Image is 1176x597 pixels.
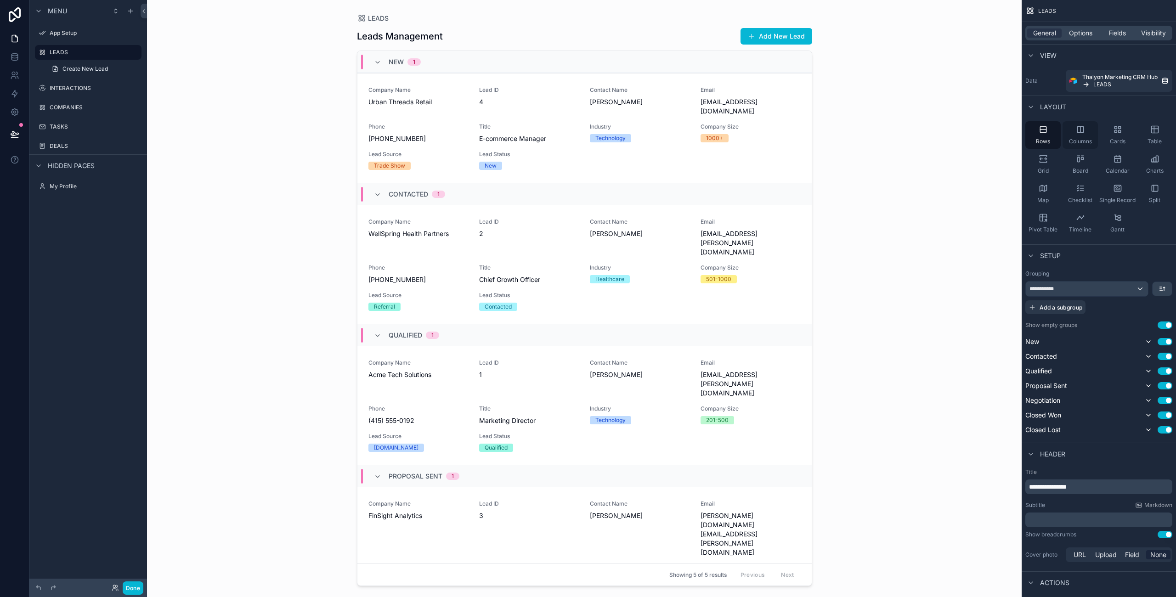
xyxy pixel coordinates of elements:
[1100,209,1135,237] button: Gantt
[1025,77,1062,84] label: Data
[1038,7,1056,15] span: LEADS
[1069,77,1077,84] img: Airtable Logo
[48,6,67,16] span: Menu
[1025,121,1061,149] button: Rows
[1144,501,1172,509] span: Markdown
[1093,81,1111,88] span: LEADS
[1110,138,1125,145] span: Cards
[1066,70,1172,92] a: Thalyon Marketing CRM HubLEADS
[1040,578,1069,587] span: Actions
[48,161,95,170] span: Hidden pages
[1106,167,1130,175] span: Calendar
[1029,226,1057,233] span: Pivot Table
[1082,73,1158,81] span: Thalyon Marketing CRM Hub
[1095,550,1117,559] span: Upload
[1069,226,1091,233] span: Timeline
[50,84,140,92] label: INTERACTIONS
[35,119,141,134] a: TASKS
[35,26,141,40] a: App Setup
[1025,180,1061,208] button: Map
[1033,28,1056,38] span: General
[1137,151,1172,178] button: Charts
[1100,180,1135,208] button: Single Record
[1068,197,1092,204] span: Checklist
[1148,138,1162,145] span: Table
[669,571,727,579] span: Showing 5 of 5 results
[1037,197,1049,204] span: Map
[1063,121,1098,149] button: Columns
[1038,167,1049,175] span: Grid
[1025,513,1172,527] div: scrollable content
[1025,381,1067,390] span: Proposal Sent
[1025,551,1062,558] label: Cover photo
[452,473,454,480] div: 1
[1063,151,1098,178] button: Board
[35,45,141,60] a: LEADS
[1110,226,1125,233] span: Gantt
[1025,270,1049,277] label: Grouping
[1135,501,1172,509] a: Markdown
[1100,121,1135,149] button: Cards
[389,331,422,340] span: Qualified
[1025,321,1077,329] label: Show empty groups
[1025,366,1052,376] span: Qualified
[35,100,141,115] a: COMPANIES
[46,62,141,76] a: Create New Lead
[1108,28,1126,38] span: Fields
[1025,209,1061,237] button: Pivot Table
[1036,138,1050,145] span: Rows
[1137,180,1172,208] button: Split
[1040,102,1066,112] span: Layout
[1146,167,1164,175] span: Charts
[1099,197,1136,204] span: Single Record
[35,179,141,194] a: My Profile
[50,123,140,130] label: TASKS
[389,57,404,67] span: New
[50,104,140,111] label: COMPANIES
[437,191,440,198] div: 1
[389,190,428,199] span: Contacted
[1150,550,1166,559] span: None
[1040,51,1057,60] span: View
[123,581,143,595] button: Done
[1063,180,1098,208] button: Checklist
[1040,304,1082,311] span: Add a subgroup
[50,29,140,37] label: App Setup
[1025,300,1086,314] button: Add a subgroup
[1025,425,1061,434] span: Closed Lost
[35,139,141,153] a: DEALS
[50,142,140,150] label: DEALS
[1025,337,1039,346] span: New
[1137,121,1172,149] button: Table
[1069,28,1092,38] span: Options
[413,58,415,66] div: 1
[1141,28,1166,38] span: Visibility
[50,183,140,190] label: My Profile
[1073,167,1088,175] span: Board
[1025,468,1172,476] label: Title
[1149,197,1160,204] span: Split
[1040,450,1065,459] span: Header
[389,472,442,481] span: Proposal Sent
[1069,138,1092,145] span: Columns
[1025,352,1057,361] span: Contacted
[1025,411,1061,420] span: Closed Won
[1025,479,1172,494] div: scrollable content
[1025,501,1045,509] label: Subtitle
[1025,151,1061,178] button: Grid
[1025,531,1076,538] div: Show breadcrumbs
[1040,251,1061,260] span: Setup
[1063,209,1098,237] button: Timeline
[35,81,141,96] a: INTERACTIONS
[1025,396,1060,405] span: Negotiation
[1125,550,1139,559] span: Field
[62,65,108,73] span: Create New Lead
[1100,151,1135,178] button: Calendar
[431,332,434,339] div: 1
[50,49,136,56] label: LEADS
[1074,550,1086,559] span: URL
